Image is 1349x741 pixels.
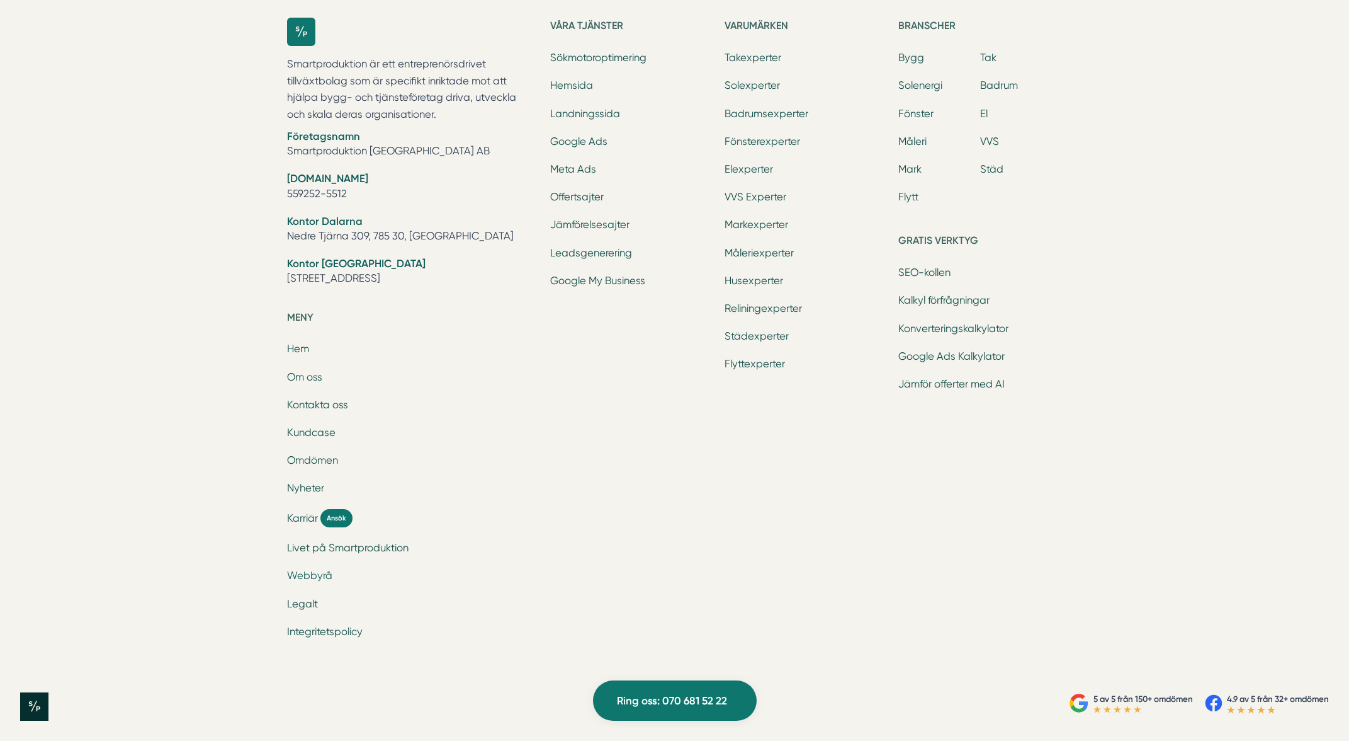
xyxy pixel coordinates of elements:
[725,52,781,64] a: Takexperter
[287,214,536,246] li: Nedre Tjärna 309, 785 30, [GEOGRAPHIC_DATA]
[550,18,714,38] h5: Våra tjänster
[287,399,348,411] a: Kontakta oss
[550,163,596,175] a: Meta Ads
[725,135,800,147] a: Fönsterexperter
[287,371,322,383] a: Om oss
[898,294,990,306] a: Kalkyl förfrågningar
[980,79,1018,91] a: Badrum
[287,171,536,204] li: 559252-5512
[898,191,918,203] a: Flytt
[898,108,934,120] a: Fönster
[287,598,318,610] a: Legalt
[287,626,363,638] a: Integritetspolicy
[980,108,988,120] a: El
[287,454,338,466] a: Omdömen
[725,163,773,175] a: Elexperter
[725,358,785,370] a: Flyttexperter
[898,18,1062,38] h5: Branscher
[550,135,607,147] a: Google Ads
[287,427,336,439] a: Kundcase
[898,163,922,175] a: Mark
[898,378,1005,390] a: Jämför offerter med AI
[287,482,324,494] a: Nyheter
[898,79,942,91] a: Solenergi
[898,350,1005,362] a: Google Ads Kalkylator
[725,18,888,38] h5: Varumärken
[898,323,1008,335] a: Konverteringskalkylator
[898,267,951,279] a: SEO-kollen
[287,542,409,554] a: Livet på Smartproduktion
[287,129,536,161] li: Smartproduktion [GEOGRAPHIC_DATA] AB
[550,108,620,120] a: Landningssida
[550,191,604,203] a: Offertsajter
[898,52,924,64] a: Bygg
[287,343,309,355] a: Hem
[725,191,786,203] a: VVS Experter
[725,108,808,120] a: Badrumsexperter
[725,330,789,342] a: Städexperter
[550,52,646,64] a: Sökmotoroptimering
[287,257,426,270] strong: Kontor [GEOGRAPHIC_DATA]
[725,219,788,231] a: Markexperter
[725,275,783,287] a: Husexperter
[550,247,632,259] a: Leadsgenerering
[287,172,368,185] strong: [DOMAIN_NAME]
[1093,692,1193,706] p: 5 av 5 från 150+ omdömen
[287,215,363,227] strong: Kontor Dalarna
[287,56,536,123] p: Smartproduktion är ett entreprenörsdrivet tillväxtbolag som är specifikt inriktade mot att hjälpa...
[725,79,780,91] a: Solexperter
[898,135,927,147] a: Måleri
[725,247,794,259] a: Måleriexperter
[1227,692,1329,706] p: 4.9 av 5 från 32+ omdömen
[287,130,360,142] strong: Företagsnamn
[593,681,757,721] a: Ring oss: 070 681 52 22
[320,509,353,527] span: Ansök
[617,692,727,709] span: Ring oss: 070 681 52 22
[980,135,999,147] a: VVS
[550,219,629,231] a: Jämförelsesajter
[287,509,536,527] a: Karriär Ansök
[898,233,1062,253] h5: Gratis verktyg
[550,275,645,287] a: Google My Business
[287,570,332,582] a: Webbyrå
[287,309,536,330] h5: Meny
[725,302,802,314] a: Reliningexperter
[980,163,1003,175] a: Städ
[287,511,318,526] span: Karriär
[287,256,536,289] li: [STREET_ADDRESS]
[550,79,593,91] a: Hemsida
[980,52,996,64] a: Tak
